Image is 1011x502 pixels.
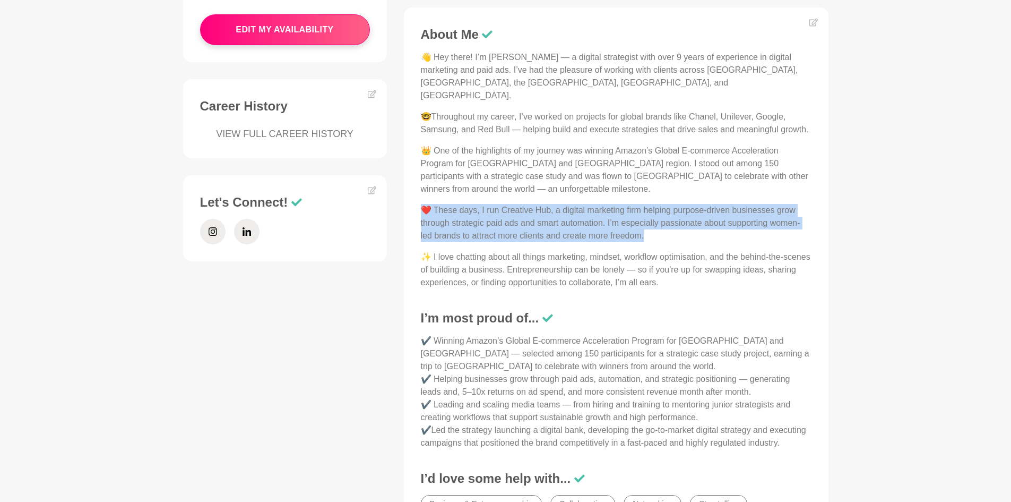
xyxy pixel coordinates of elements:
h3: I’d love some help with... [421,471,811,487]
p: ✨ I love chatting about all things marketing, mindset, workflow optimisation, and the behind-the-... [421,251,811,289]
p: 🤓Throughout my career, I’ve worked on projects for global brands like Chanel, Unilever, Google, S... [421,110,811,136]
button: edit my availability [200,14,370,45]
p: 👑 One of the highlights of my journey was winning Amazon’s Global E-commerce Acceleration Program... [421,144,811,195]
p: ✔️ Winning Amazon’s Global E-commerce Acceleration Program for [GEOGRAPHIC_DATA] and [GEOGRAPHIC_... [421,335,811,449]
p: ❤️ These days, I run Creative Hub, a digital marketing firm helping purpose-driven businesses gro... [421,204,811,242]
h3: Career History [200,98,370,114]
a: Instagram [200,219,226,244]
h3: About Me [421,27,811,42]
p: 👋 Hey there! I’m [PERSON_NAME] — a digital strategist with over 9 years of experience in digital ... [421,51,811,102]
a: LinkedIn [234,219,260,244]
a: VIEW FULL CAREER HISTORY [200,127,370,141]
h3: I’m most proud of... [421,310,811,326]
h3: Let's Connect! [200,194,370,210]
